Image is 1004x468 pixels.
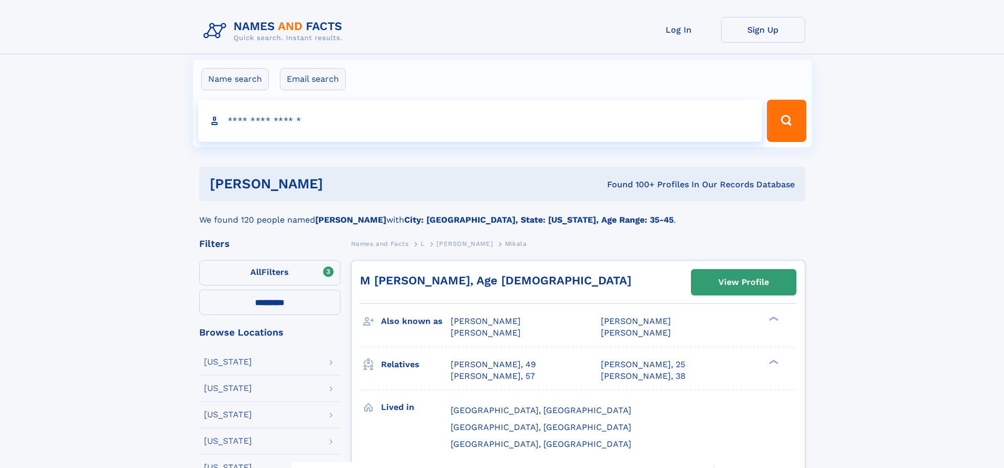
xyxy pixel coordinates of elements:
[381,398,451,416] h3: Lived in
[204,410,252,419] div: [US_STATE]
[204,384,252,393] div: [US_STATE]
[315,215,386,225] b: [PERSON_NAME]
[451,316,521,326] span: [PERSON_NAME]
[199,328,340,337] div: Browse Locations
[421,237,425,250] a: L
[201,68,269,90] label: Name search
[199,260,340,285] label: Filters
[421,240,425,247] span: L
[381,312,451,330] h3: Also known as
[637,17,721,43] a: Log In
[465,179,795,190] div: Found 100+ Profiles In Our Records Database
[601,316,671,326] span: [PERSON_NAME]
[451,439,631,449] span: [GEOGRAPHIC_DATA], [GEOGRAPHIC_DATA]
[718,270,769,294] div: View Profile
[351,237,409,250] a: Names and Facts
[721,17,805,43] a: Sign Up
[436,237,493,250] a: [PERSON_NAME]
[204,358,252,366] div: [US_STATE]
[601,328,671,338] span: [PERSON_NAME]
[451,359,536,370] a: [PERSON_NAME], 49
[451,328,521,338] span: [PERSON_NAME]
[505,240,527,247] span: Mikala
[381,356,451,374] h3: Relatives
[766,316,779,322] div: ❯
[280,68,346,90] label: Email search
[199,17,351,45] img: Logo Names and Facts
[601,359,685,370] a: [PERSON_NAME], 25
[767,100,806,142] button: Search Button
[451,422,631,432] span: [GEOGRAPHIC_DATA], [GEOGRAPHIC_DATA]
[199,201,805,226] div: We found 120 people named with .
[210,177,465,190] h1: [PERSON_NAME]
[451,405,631,415] span: [GEOGRAPHIC_DATA], [GEOGRAPHIC_DATA]
[691,270,796,295] a: View Profile
[250,267,261,277] span: All
[601,370,686,382] a: [PERSON_NAME], 38
[404,215,674,225] b: City: [GEOGRAPHIC_DATA], State: [US_STATE], Age Range: 35-45
[204,437,252,445] div: [US_STATE]
[436,240,493,247] span: [PERSON_NAME]
[198,100,763,142] input: search input
[451,370,535,382] a: [PERSON_NAME], 57
[199,239,340,249] div: Filters
[766,358,779,365] div: ❯
[360,274,631,287] a: M [PERSON_NAME], Age [DEMOGRAPHIC_DATA]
